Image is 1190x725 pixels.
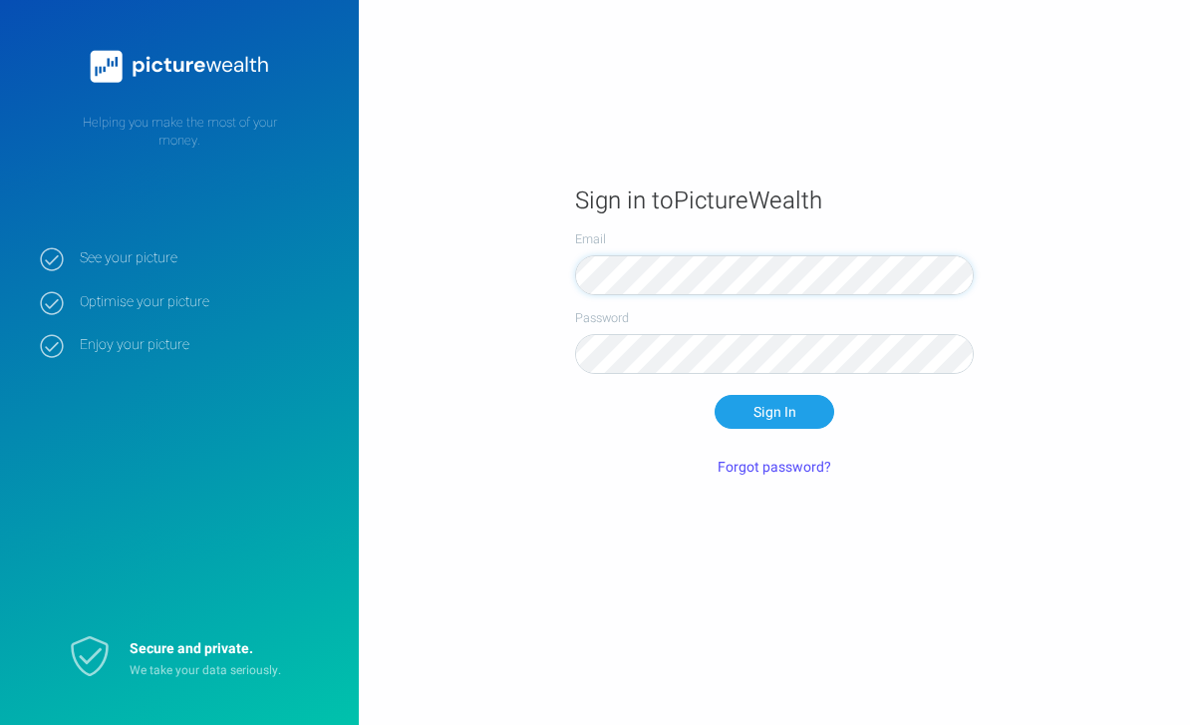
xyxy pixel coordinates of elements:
[80,293,329,311] strong: Optimise your picture
[575,309,974,327] label: Password
[575,230,974,248] label: Email
[80,40,279,94] img: PictureWealth
[575,185,974,216] h1: Sign in to PictureWealth
[80,249,329,267] strong: See your picture
[80,336,329,354] strong: Enjoy your picture
[715,395,834,429] button: Sign In
[40,114,319,150] p: Helping you make the most of your money.
[706,450,843,484] button: Forgot password?
[130,662,309,679] p: We take your data seriously.
[130,638,253,659] strong: Secure and private.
